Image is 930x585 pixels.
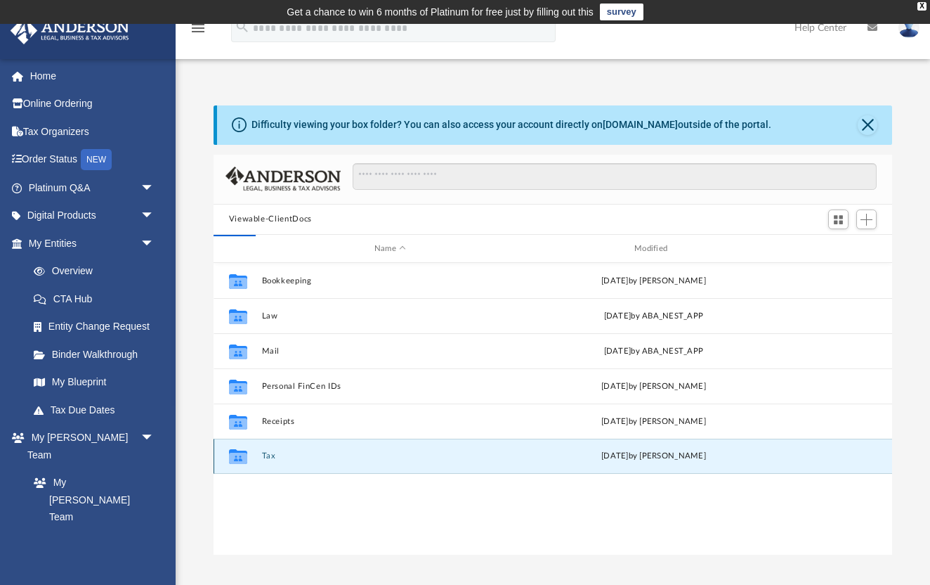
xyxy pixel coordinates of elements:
[20,368,169,397] a: My Blueprint
[140,174,169,202] span: arrow_drop_down
[251,117,771,132] div: Difficulty viewing your box folder? You can also access your account directly on outside of the p...
[190,27,207,37] a: menu
[788,243,886,255] div: id
[140,202,169,231] span: arrow_drop_down
[858,115,877,135] button: Close
[10,229,176,257] a: My Entitiesarrow_drop_down
[898,18,919,38] img: User Pic
[20,531,169,576] a: [PERSON_NAME] System
[140,229,169,258] span: arrow_drop_down
[10,117,176,146] a: Tax Organizers
[261,276,518,285] button: Bookkeeping
[525,380,782,393] div: [DATE] by [PERSON_NAME]
[525,275,782,288] div: [DATE] by [PERSON_NAME]
[235,19,250,34] i: search
[229,213,312,226] button: Viewable-ClientDocs
[20,313,176,341] a: Entity Change Request
[261,417,518,426] button: Receipts
[525,243,782,255] div: Modified
[214,263,893,555] div: grid
[20,285,176,313] a: CTA Hub
[603,119,678,130] a: [DOMAIN_NAME]
[525,416,782,428] div: [DATE] by [PERSON_NAME]
[856,210,877,229] button: Add
[261,452,518,461] button: Tax
[917,2,926,11] div: close
[20,469,162,532] a: My [PERSON_NAME] Team
[525,451,782,463] div: [DATE] by [PERSON_NAME]
[10,424,169,469] a: My [PERSON_NAME] Teamarrow_drop_down
[287,4,594,20] div: Get a chance to win 6 months of Platinum for free just by filling out this
[10,90,176,118] a: Online Ordering
[20,340,176,368] a: Binder Walkthrough
[525,310,782,323] div: [DATE] by ABA_NEST_APP
[81,149,112,170] div: NEW
[190,20,207,37] i: menu
[261,347,518,356] button: Mail
[600,4,643,20] a: survey
[525,345,782,358] div: [DATE] by ABA_NEST_APP
[6,17,133,44] img: Anderson Advisors Platinum Portal
[140,424,169,453] span: arrow_drop_down
[261,382,518,391] button: Personal FinCen IDs
[261,311,518,321] button: Law
[10,62,176,90] a: Home
[10,174,176,202] a: Platinum Q&Aarrow_drop_down
[10,146,176,174] a: Order StatusNEW
[10,202,176,230] a: Digital Productsarrow_drop_down
[828,210,849,229] button: Switch to Grid View
[20,396,176,424] a: Tax Due Dates
[219,243,254,255] div: id
[261,243,518,255] div: Name
[20,257,176,285] a: Overview
[353,163,877,190] input: Search files and folders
